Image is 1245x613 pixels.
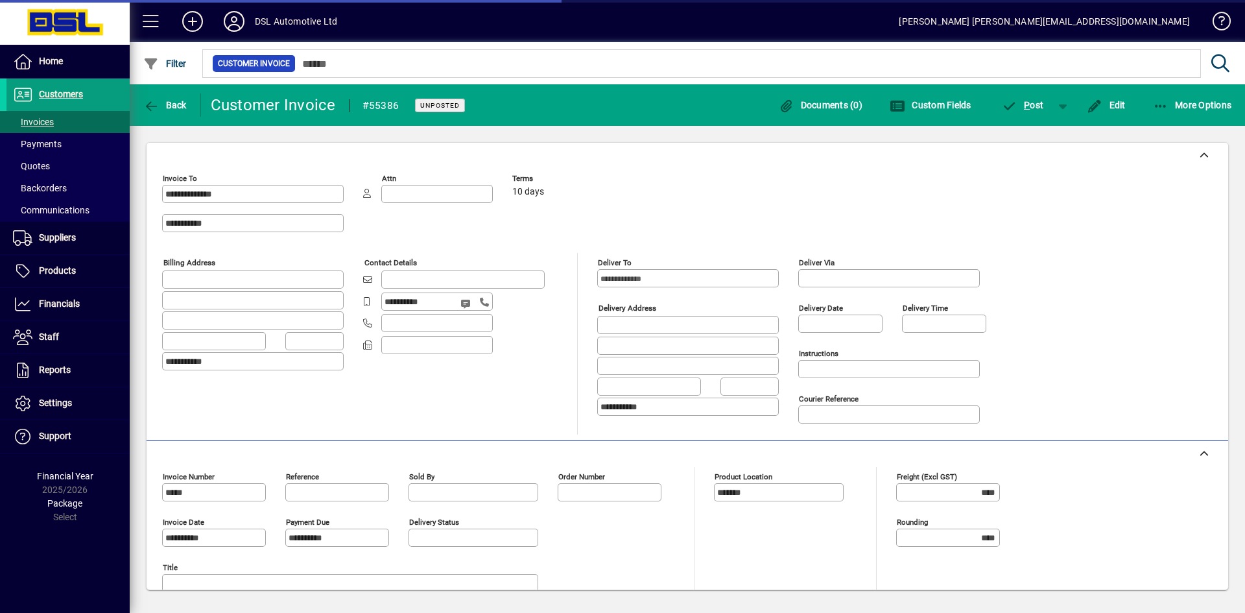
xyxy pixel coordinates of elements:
a: Support [6,420,130,453]
a: Suppliers [6,222,130,254]
div: #55386 [362,95,399,116]
mat-label: Deliver via [799,258,835,267]
span: Documents (0) [778,100,862,110]
mat-label: Invoice number [163,472,215,481]
span: Quotes [13,161,50,171]
div: Customer Invoice [211,95,336,115]
a: Staff [6,321,130,354]
span: More Options [1153,100,1232,110]
mat-label: Invoice date [163,518,204,527]
span: Invoices [13,117,54,127]
mat-label: Reference [286,472,319,481]
a: Backorders [6,177,130,199]
mat-label: Courier Reference [799,394,859,403]
a: Financials [6,288,130,320]
button: More Options [1150,93,1235,117]
span: Financials [39,298,80,309]
span: Unposted [420,101,460,110]
mat-label: Rounding [897,518,928,527]
a: Quotes [6,155,130,177]
div: [PERSON_NAME] [PERSON_NAME][EMAIL_ADDRESS][DOMAIN_NAME] [899,11,1190,32]
span: P [1024,100,1030,110]
span: Terms [512,174,590,183]
a: Settings [6,387,130,420]
span: 10 days [512,187,544,197]
button: Send SMS [451,288,482,319]
a: Home [6,45,130,78]
span: Support [39,431,71,441]
mat-label: Payment due [286,518,329,527]
span: Financial Year [37,471,93,481]
span: Custom Fields [890,100,971,110]
button: Filter [140,52,190,75]
button: Add [172,10,213,33]
span: Package [47,498,82,509]
span: Products [39,265,76,276]
a: Knowledge Base [1203,3,1229,45]
span: Backorders [13,183,67,193]
span: Staff [39,331,59,342]
span: Edit [1087,100,1126,110]
button: Post [995,93,1050,117]
mat-label: Delivery date [799,304,843,313]
mat-label: Instructions [799,349,838,358]
app-page-header-button: Back [130,93,201,117]
mat-label: Deliver To [598,258,632,267]
span: Home [39,56,63,66]
mat-label: Freight (excl GST) [897,472,957,481]
span: Settings [39,398,72,408]
button: Custom Fields [886,93,975,117]
mat-label: Title [163,563,178,572]
mat-label: Order number [558,472,605,481]
button: Documents (0) [775,93,866,117]
button: Back [140,93,190,117]
span: Filter [143,58,187,69]
a: Reports [6,354,130,387]
a: Communications [6,199,130,221]
mat-label: Sold by [409,472,434,481]
mat-label: Attn [382,174,396,183]
span: Communications [13,205,89,215]
span: Payments [13,139,62,149]
button: Edit [1084,93,1129,117]
a: Invoices [6,111,130,133]
mat-label: Product location [715,472,772,481]
span: ost [1002,100,1044,110]
span: Customer Invoice [218,57,290,70]
a: Products [6,255,130,287]
div: DSL Automotive Ltd [255,11,337,32]
span: Suppliers [39,232,76,243]
mat-label: Delivery status [409,518,459,527]
a: Payments [6,133,130,155]
button: Profile [213,10,255,33]
mat-label: Invoice To [163,174,197,183]
mat-label: Delivery time [903,304,948,313]
span: Back [143,100,187,110]
span: Reports [39,365,71,375]
span: Customers [39,89,83,99]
